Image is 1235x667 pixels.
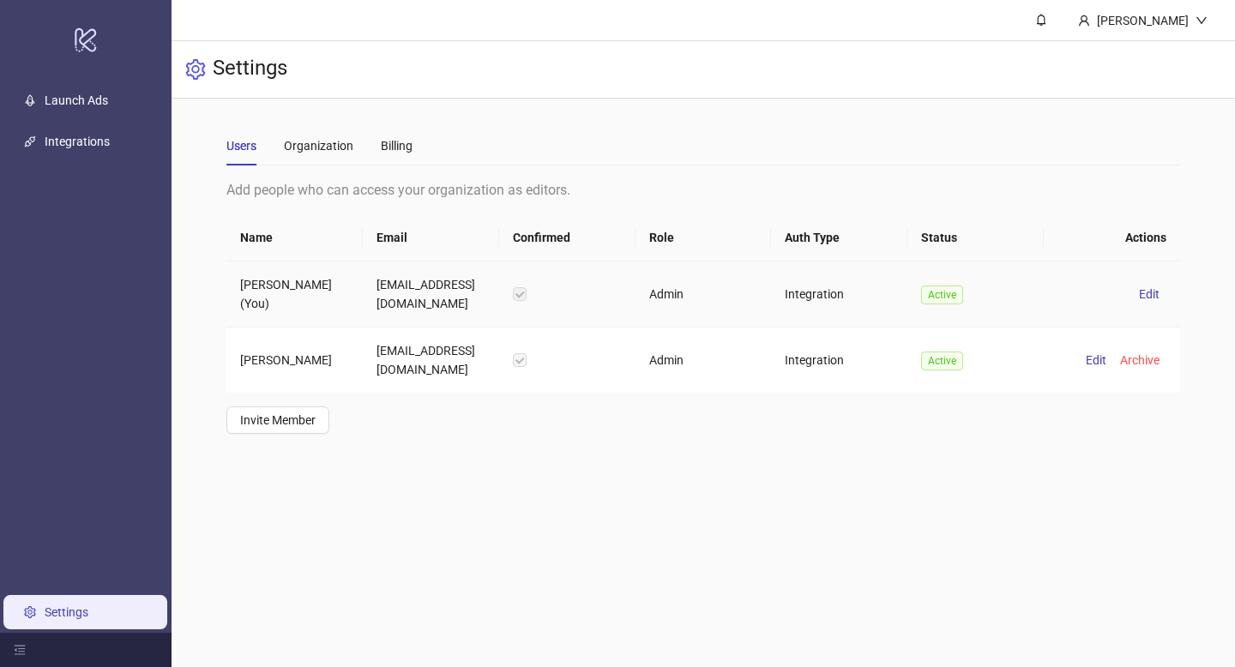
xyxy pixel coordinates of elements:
[213,55,287,84] h3: Settings
[226,136,256,155] div: Users
[14,644,26,656] span: menu-fold
[771,214,907,261] th: Auth Type
[1132,284,1166,304] button: Edit
[1196,15,1208,27] span: down
[921,352,963,370] span: Active
[226,406,329,434] button: Invite Member
[1113,350,1166,370] button: Archive
[636,214,772,261] th: Role
[226,327,363,393] td: [PERSON_NAME]
[45,93,108,107] a: Launch Ads
[771,261,907,327] td: Integration
[1079,350,1113,370] button: Edit
[45,605,88,619] a: Settings
[921,285,963,304] span: Active
[636,327,772,393] td: Admin
[240,413,316,427] span: Invite Member
[1120,353,1160,367] span: Archive
[1090,11,1196,30] div: [PERSON_NAME]
[185,59,206,80] span: setting
[363,327,499,393] td: [EMAIL_ADDRESS][DOMAIN_NAME]
[45,135,110,148] a: Integrations
[1139,287,1160,301] span: Edit
[363,261,499,327] td: [EMAIL_ADDRESS][DOMAIN_NAME]
[499,214,636,261] th: Confirmed
[226,214,363,261] th: Name
[363,214,499,261] th: Email
[1035,14,1047,26] span: bell
[636,261,772,327] td: Admin
[226,261,363,327] td: [PERSON_NAME] (You)
[1086,353,1106,367] span: Edit
[226,179,1181,201] div: Add people who can access your organization as editors.
[1044,214,1180,261] th: Actions
[284,136,353,155] div: Organization
[907,214,1044,261] th: Status
[381,136,413,155] div: Billing
[771,327,907,393] td: Integration
[1078,15,1090,27] span: user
